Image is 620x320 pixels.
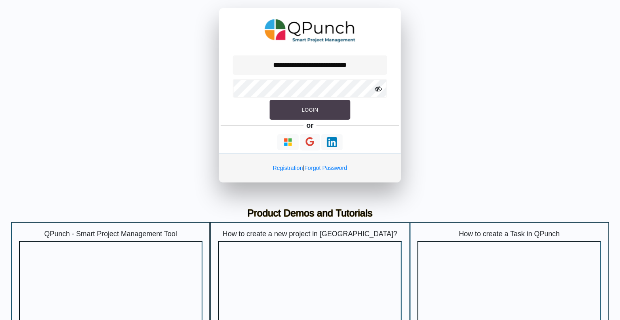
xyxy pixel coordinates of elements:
h3: Product Demos and Tutorials [17,208,603,219]
button: Continue With Google [300,134,320,150]
h5: How to create a new project in [GEOGRAPHIC_DATA]? [218,230,402,238]
h5: or [305,120,315,131]
a: Registration [273,165,303,171]
h5: How to create a Task in QPunch [418,230,601,238]
img: QPunch [265,16,356,45]
button: Login [270,100,350,120]
h5: QPunch - Smart Project Management Tool [19,230,202,238]
div: | [219,153,401,182]
a: Forgot Password [304,165,347,171]
button: Continue With LinkedIn [321,134,343,150]
span: Login [302,107,318,113]
img: Loading... [327,137,337,147]
button: Continue With Microsoft Azure [277,134,299,150]
img: Loading... [283,137,293,147]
